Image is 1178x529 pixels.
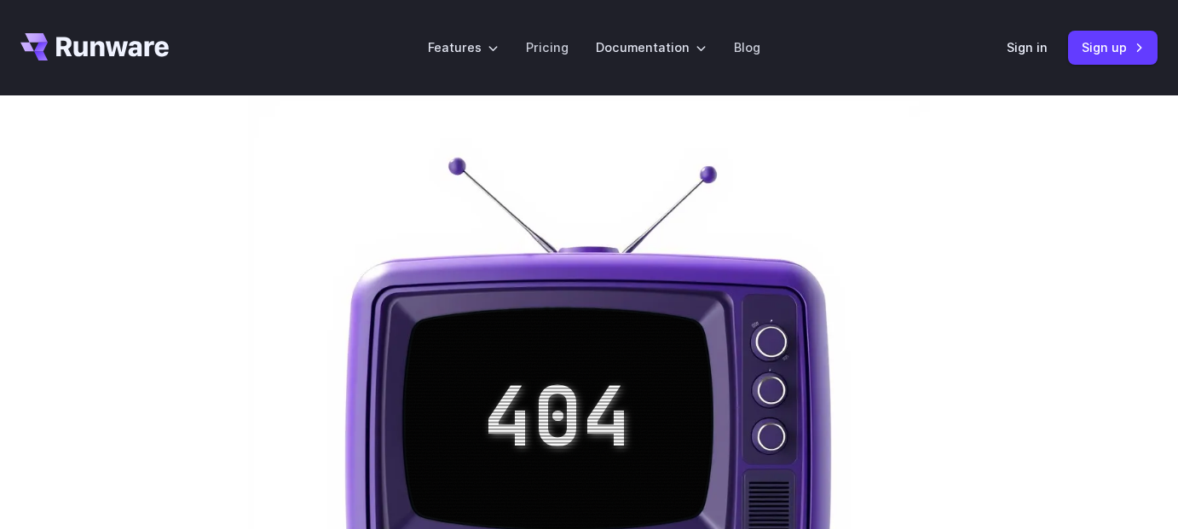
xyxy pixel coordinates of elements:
[596,37,707,57] label: Documentation
[526,37,569,57] a: Pricing
[1068,31,1158,64] a: Sign up
[734,37,760,57] a: Blog
[1007,37,1048,57] a: Sign in
[428,37,499,57] label: Features
[20,33,169,60] a: Go to /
